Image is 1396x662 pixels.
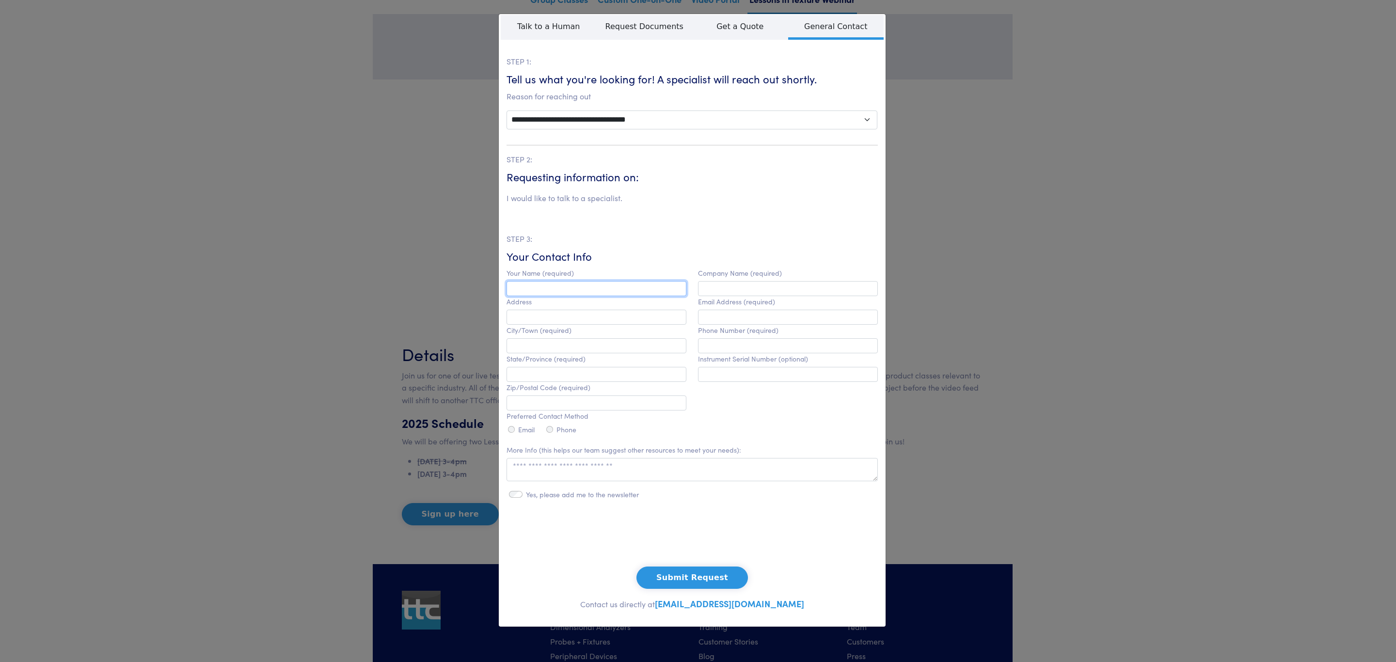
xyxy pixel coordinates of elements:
[507,153,878,166] p: STEP 2:
[507,90,878,103] p: Reason for reaching out
[788,15,884,40] span: General Contact
[698,298,775,306] label: Email Address (required)
[507,249,878,264] h6: Your Contact Info
[501,15,597,37] span: Talk to a Human
[507,383,590,392] label: Zip/Postal Code (required)
[692,15,788,37] span: Get a Quote
[507,446,741,454] label: More Info (this helps our team suggest other resources to meet your needs):
[507,192,622,205] li: I would like to talk to a specialist.
[507,597,878,611] p: Contact us directly at
[698,326,778,334] label: Phone Number (required)
[507,326,571,334] label: City/Town (required)
[556,426,576,434] label: Phone
[698,269,782,277] label: Company Name (required)
[507,355,586,363] label: State/Province (required)
[518,426,535,434] label: Email
[597,15,693,37] span: Request Documents
[655,598,804,610] a: [EMAIL_ADDRESS][DOMAIN_NAME]
[507,170,878,185] h6: Requesting information on:
[619,519,766,557] iframe: reCAPTCHA
[507,72,878,87] h6: Tell us what you're looking for! A specialist will reach out shortly.
[507,269,574,277] label: Your Name (required)
[698,355,808,363] label: Instrument Serial Number (optional)
[507,298,532,306] label: Address
[507,412,588,420] label: Preferred Contact Method
[507,55,878,68] p: STEP 1:
[507,233,878,245] p: STEP 3:
[526,490,639,499] label: Yes, please add me to the newsletter
[636,567,748,589] button: Submit Request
